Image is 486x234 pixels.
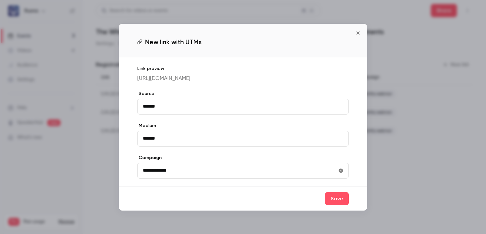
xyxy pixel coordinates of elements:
p: Link preview [137,65,349,72]
button: utmCampaign [336,165,346,176]
button: Close [351,26,365,40]
label: Campaign [137,154,349,161]
p: [URL][DOMAIN_NAME] [137,75,349,83]
label: Source [137,90,349,97]
label: Medium [137,122,349,129]
button: Save [325,192,349,205]
span: New link with UTMs [145,37,202,47]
